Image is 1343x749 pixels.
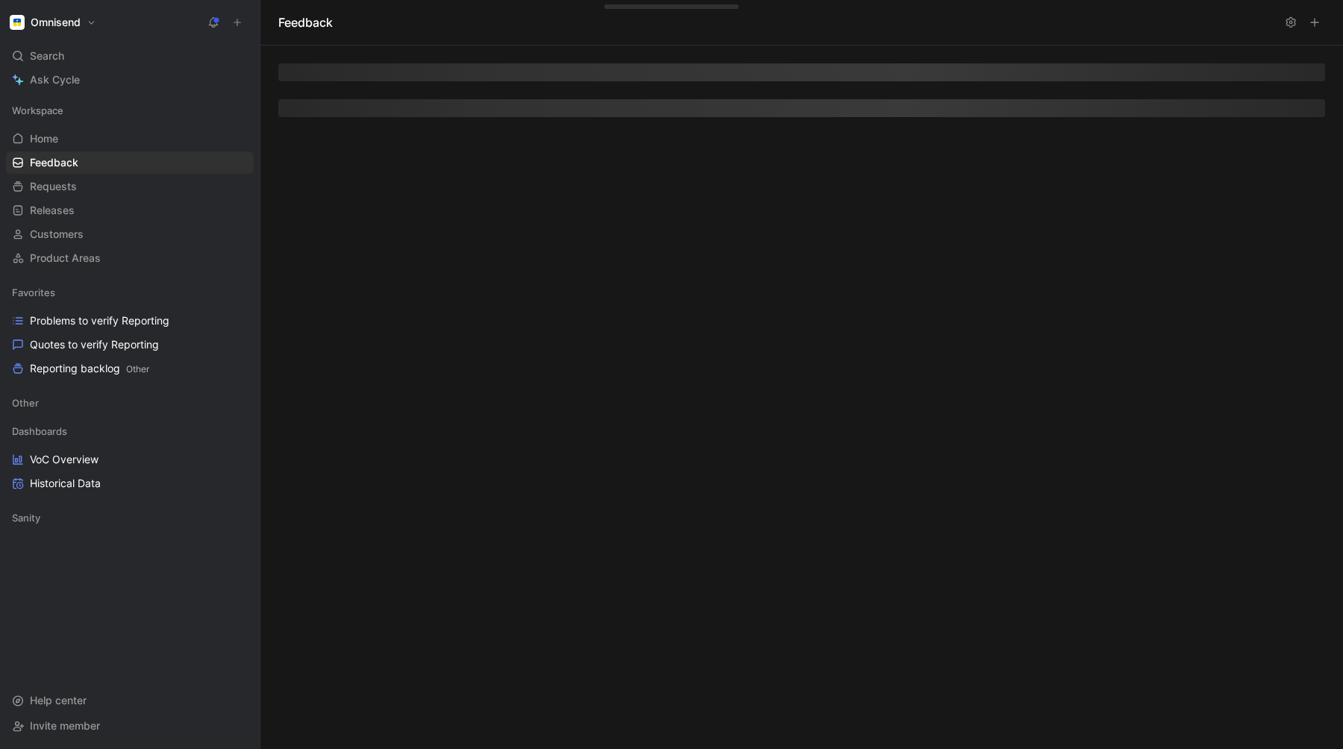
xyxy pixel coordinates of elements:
div: Favorites [6,281,254,304]
span: Customers [30,227,84,242]
div: Other [6,392,254,419]
span: Requests [30,179,77,194]
button: View actions [233,476,248,491]
span: Releases [30,203,75,218]
a: Reporting backlogOther [6,357,254,380]
span: Search [30,47,64,65]
a: Releases [6,199,254,222]
button: OmnisendOmnisend [6,12,100,33]
span: Ask Cycle [30,71,80,89]
a: Problems to verify Reporting [6,310,254,332]
h1: Omnisend [31,16,81,29]
span: Historical Data [30,476,101,491]
div: Invite member [6,715,254,737]
a: Home [6,128,254,150]
span: Dashboards [12,424,67,439]
span: Workspace [12,103,63,118]
span: Reporting backlog [30,361,149,377]
button: View actions [233,361,248,376]
div: DashboardsVoC OverviewHistorical Data [6,420,254,495]
span: Other [12,395,39,410]
a: VoC Overview [6,448,254,471]
button: View actions [233,337,248,352]
a: Quotes to verify Reporting [6,333,254,356]
div: Sanity [6,507,254,529]
div: Dashboards [6,420,254,442]
img: Omnisend [10,15,25,30]
span: Other [126,363,149,374]
button: View actions [233,452,248,467]
div: Workspace [6,99,254,122]
span: Product Areas [30,251,101,266]
span: Problems to verify Reporting [30,313,169,328]
span: Help center [30,694,87,706]
a: Feedback [6,151,254,174]
span: Quotes to verify Reporting [30,337,159,352]
a: Ask Cycle [6,69,254,91]
span: Home [30,131,58,146]
h1: Feedback [278,13,333,31]
div: Docs, images, videos, audio files, links & more [614,7,683,13]
span: Sanity [12,510,40,525]
div: Sanity [6,507,254,533]
span: VoC Overview [30,452,98,467]
a: Requests [6,175,254,198]
div: Search [6,45,254,67]
button: View actions [233,313,248,328]
div: Drop anything here to capture feedback [614,1,683,7]
a: Product Areas [6,247,254,269]
span: Feedback [30,155,78,170]
div: Other [6,392,254,414]
span: Invite member [30,719,100,732]
a: Historical Data [6,472,254,495]
span: Favorites [12,285,55,300]
a: Customers [6,223,254,245]
div: Help center [6,689,254,712]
